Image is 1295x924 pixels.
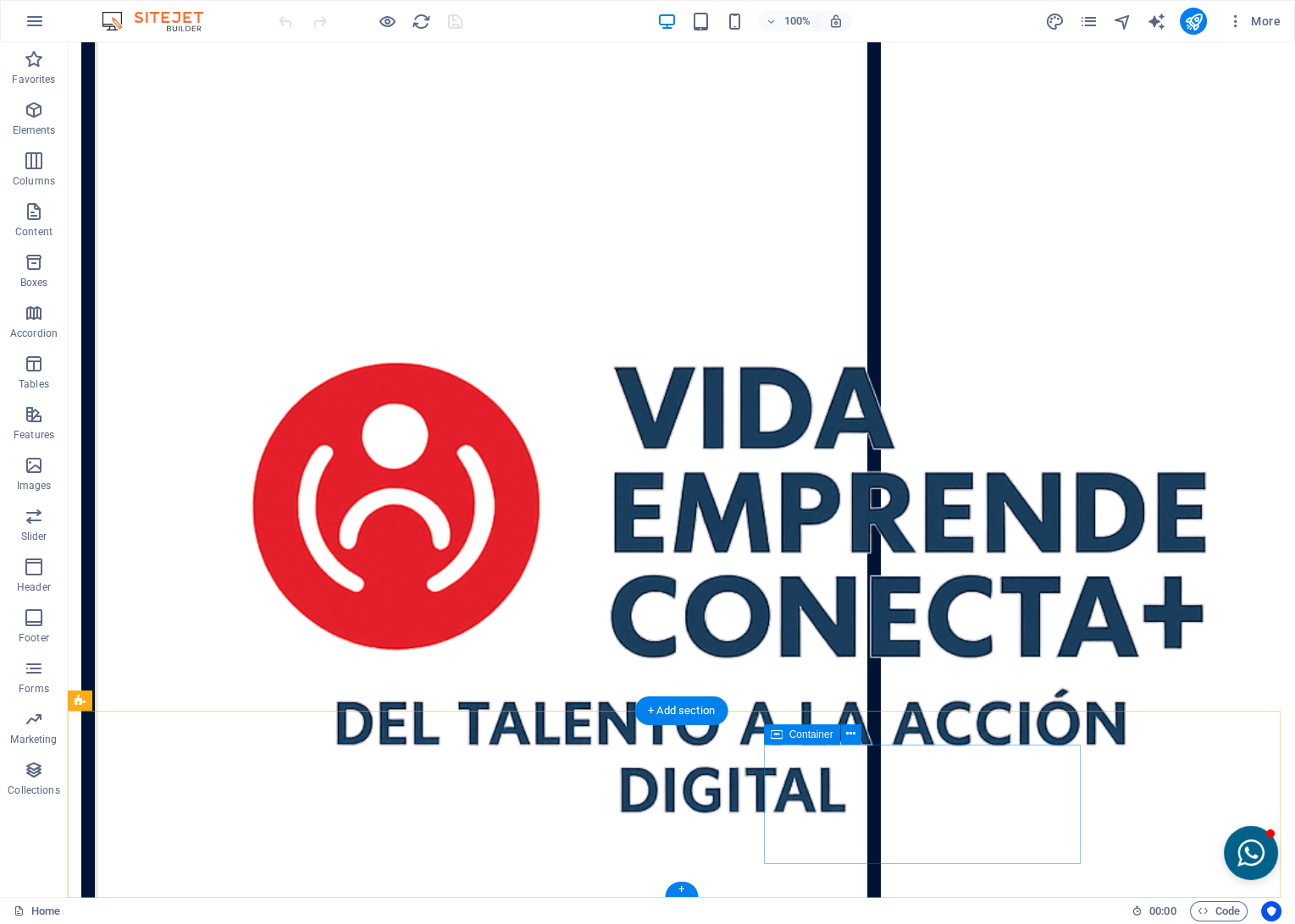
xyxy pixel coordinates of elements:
p: Forms [19,682,49,696]
img: Editor Logo [97,11,224,31]
p: Footer [19,631,49,645]
button: Code [1190,901,1248,921]
i: On resize automatically adjust zoom level to fit chosen device. [827,14,843,29]
i: Publish [1183,12,1203,31]
p: Tables [19,377,49,391]
span: 00 00 [1149,901,1176,921]
button: Open chat window [1156,784,1210,838]
span: Container [789,729,833,740]
p: Header [17,580,51,594]
span: Code [1198,901,1240,921]
button: 100% [758,11,818,31]
p: Elements [13,124,56,137]
button: design [1044,11,1065,31]
div: + Add section [634,696,728,725]
span: More [1227,13,1281,30]
button: navigator [1112,11,1132,31]
i: Reload page [412,12,431,31]
button: Click here to leave preview mode and continue editing [377,11,397,31]
h6: 100% [783,11,811,31]
i: Pages (Ctrl+Alt+S) [1078,12,1098,31]
button: publish [1180,8,1207,35]
p: Collections [8,784,59,797]
div: + [665,882,698,897]
i: Navigator [1112,12,1132,31]
i: Design (Ctrl+Alt+Y) [1044,12,1064,31]
a: Click to cancel selection. Double-click to open Pages [14,901,60,921]
p: Marketing [10,733,57,746]
button: reload [411,11,431,31]
p: Favorites [12,73,55,86]
p: Images [17,479,52,492]
button: Usercentrics [1261,901,1281,921]
h6: Session time [1132,901,1176,921]
p: Slider [21,530,47,543]
span: : [1161,905,1164,917]
button: More [1220,8,1287,35]
button: pages [1078,11,1099,31]
p: Features [14,428,54,442]
i: AI Writer [1146,12,1165,31]
button: text_generator [1146,11,1166,31]
p: Content [15,225,53,239]
p: Columns [13,174,55,188]
p: Boxes [20,276,48,289]
p: Accordion [10,327,58,340]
